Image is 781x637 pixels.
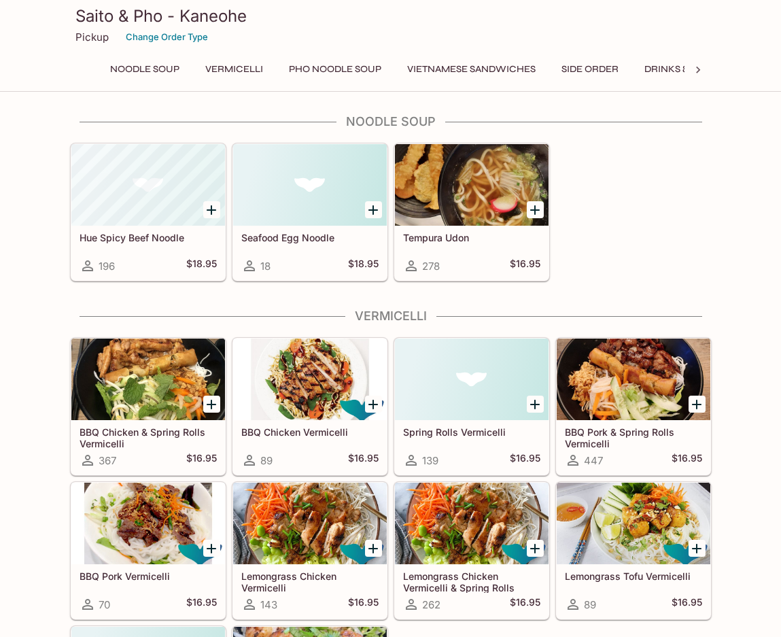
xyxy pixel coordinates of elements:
[71,483,225,564] div: BBQ Pork Vermicelli
[584,454,603,467] span: 447
[422,454,438,467] span: 139
[232,338,387,475] a: BBQ Chicken Vermicelli89$16.95
[71,339,225,420] div: BBQ Chicken & Spring Rolls Vermicelli
[103,60,187,79] button: Noodle Soup
[554,60,626,79] button: Side Order
[186,452,217,468] h5: $16.95
[99,454,116,467] span: 367
[422,260,440,273] span: 278
[233,483,387,564] div: Lemongrass Chicken Vermicelli
[233,144,387,226] div: Seafood Egg Noodle
[527,201,544,218] button: Add Tempura Udon
[395,339,549,420] div: Spring Rolls Vermicelli
[403,426,540,438] h5: Spring Rolls Vermicelli
[365,201,382,218] button: Add Seafood Egg Noodle
[120,27,214,48] button: Change Order Type
[422,598,440,611] span: 262
[527,540,544,557] button: Add Lemongrass Chicken Vermicelli & Spring Rolls
[71,482,226,619] a: BBQ Pork Vermicelli70$16.95
[365,540,382,557] button: Add Lemongrass Chicken Vermicelli
[75,5,706,27] h3: Saito & Pho - Kaneohe
[260,454,273,467] span: 89
[71,338,226,475] a: BBQ Chicken & Spring Rolls Vermicelli367$16.95
[403,570,540,593] h5: Lemongrass Chicken Vermicelli & Spring Rolls
[260,598,277,611] span: 143
[348,258,379,274] h5: $18.95
[198,60,271,79] button: Vermicelli
[689,540,706,557] button: Add Lemongrass Tofu Vermicelli
[365,396,382,413] button: Add BBQ Chicken Vermicelli
[394,143,549,281] a: Tempura Udon278$16.95
[400,60,543,79] button: Vietnamese Sandwiches
[186,596,217,613] h5: $16.95
[689,396,706,413] button: Add BBQ Pork & Spring Rolls Vermicelli
[71,143,226,281] a: Hue Spicy Beef Noodle196$18.95
[80,570,217,582] h5: BBQ Pork Vermicelli
[565,570,702,582] h5: Lemongrass Tofu Vermicelli
[80,232,217,243] h5: Hue Spicy Beef Noodle
[584,598,596,611] span: 89
[70,114,712,129] h4: Noodle Soup
[241,232,379,243] h5: Seafood Egg Noodle
[186,258,217,274] h5: $18.95
[672,596,702,613] h5: $16.95
[394,482,549,619] a: Lemongrass Chicken Vermicelli & Spring Rolls262$16.95
[557,483,710,564] div: Lemongrass Tofu Vermicelli
[203,201,220,218] button: Add Hue Spicy Beef Noodle
[232,482,387,619] a: Lemongrass Chicken Vermicelli143$16.95
[510,596,540,613] h5: $16.95
[510,258,540,274] h5: $16.95
[395,144,549,226] div: Tempura Udon
[203,396,220,413] button: Add BBQ Chicken & Spring Rolls Vermicelli
[348,452,379,468] h5: $16.95
[565,426,702,449] h5: BBQ Pork & Spring Rolls Vermicelli
[556,338,711,475] a: BBQ Pork & Spring Rolls Vermicelli447$16.95
[395,483,549,564] div: Lemongrass Chicken Vermicelli & Spring Rolls
[71,144,225,226] div: Hue Spicy Beef Noodle
[510,452,540,468] h5: $16.95
[80,426,217,449] h5: BBQ Chicken & Spring Rolls Vermicelli
[527,396,544,413] button: Add Spring Rolls Vermicelli
[394,338,549,475] a: Spring Rolls Vermicelli139$16.95
[637,60,746,79] button: Drinks & Desserts
[99,598,110,611] span: 70
[241,570,379,593] h5: Lemongrass Chicken Vermicelli
[556,482,711,619] a: Lemongrass Tofu Vermicelli89$16.95
[75,31,109,44] p: Pickup
[99,260,115,273] span: 196
[232,143,387,281] a: Seafood Egg Noodle18$18.95
[403,232,540,243] h5: Tempura Udon
[203,540,220,557] button: Add BBQ Pork Vermicelli
[260,260,271,273] span: 18
[672,452,702,468] h5: $16.95
[241,426,379,438] h5: BBQ Chicken Vermicelli
[233,339,387,420] div: BBQ Chicken Vermicelli
[557,339,710,420] div: BBQ Pork & Spring Rolls Vermicelli
[70,309,712,324] h4: Vermicelli
[281,60,389,79] button: Pho Noodle Soup
[348,596,379,613] h5: $16.95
